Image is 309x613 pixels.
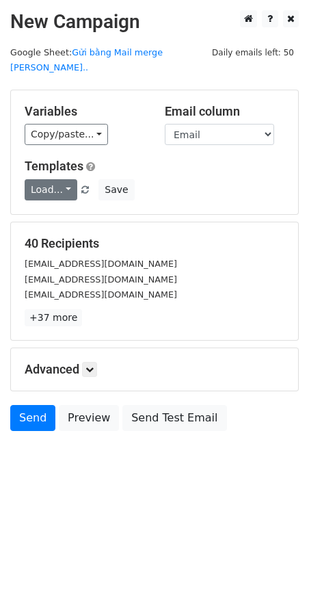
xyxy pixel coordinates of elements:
h2: New Campaign [10,10,299,34]
a: Preview [59,405,119,431]
a: Send [10,405,55,431]
button: Save [98,179,134,200]
small: [EMAIL_ADDRESS][DOMAIN_NAME] [25,274,177,285]
a: Daily emails left: 50 [207,47,299,57]
a: Copy/paste... [25,124,108,145]
span: Daily emails left: 50 [207,45,299,60]
a: Send Test Email [122,405,226,431]
a: Load... [25,179,77,200]
h5: Email column [165,104,284,119]
iframe: Chat Widget [241,547,309,613]
h5: Variables [25,104,144,119]
small: [EMAIL_ADDRESS][DOMAIN_NAME] [25,259,177,269]
h5: 40 Recipients [25,236,284,251]
small: Google Sheet: [10,47,163,73]
a: +37 more [25,309,82,326]
h5: Advanced [25,362,284,377]
a: Gửi bằng Mail merge [PERSON_NAME].. [10,47,163,73]
small: [EMAIL_ADDRESS][DOMAIN_NAME] [25,289,177,300]
a: Templates [25,159,83,173]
